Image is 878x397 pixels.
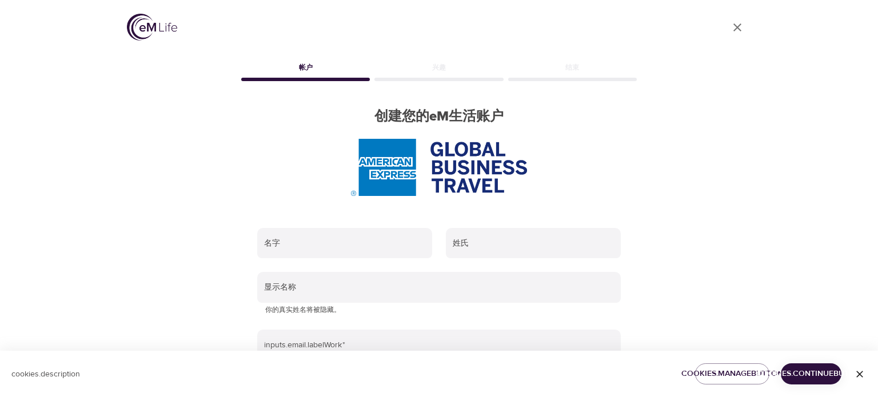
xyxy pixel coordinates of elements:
span: cookies.manageButton [704,367,760,381]
button: cookies.manageButton [695,363,769,384]
a: close [724,14,751,41]
h2: 创建您的eM生活账户 [239,109,639,125]
span: cookies.continueButton [790,367,832,381]
p: 你的真实姓名将被隐藏。 [265,304,613,316]
img: AmEx%20GBT%20logo.png [351,139,527,196]
button: cookies.continueButton [781,363,841,384]
img: logo [127,14,177,41]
